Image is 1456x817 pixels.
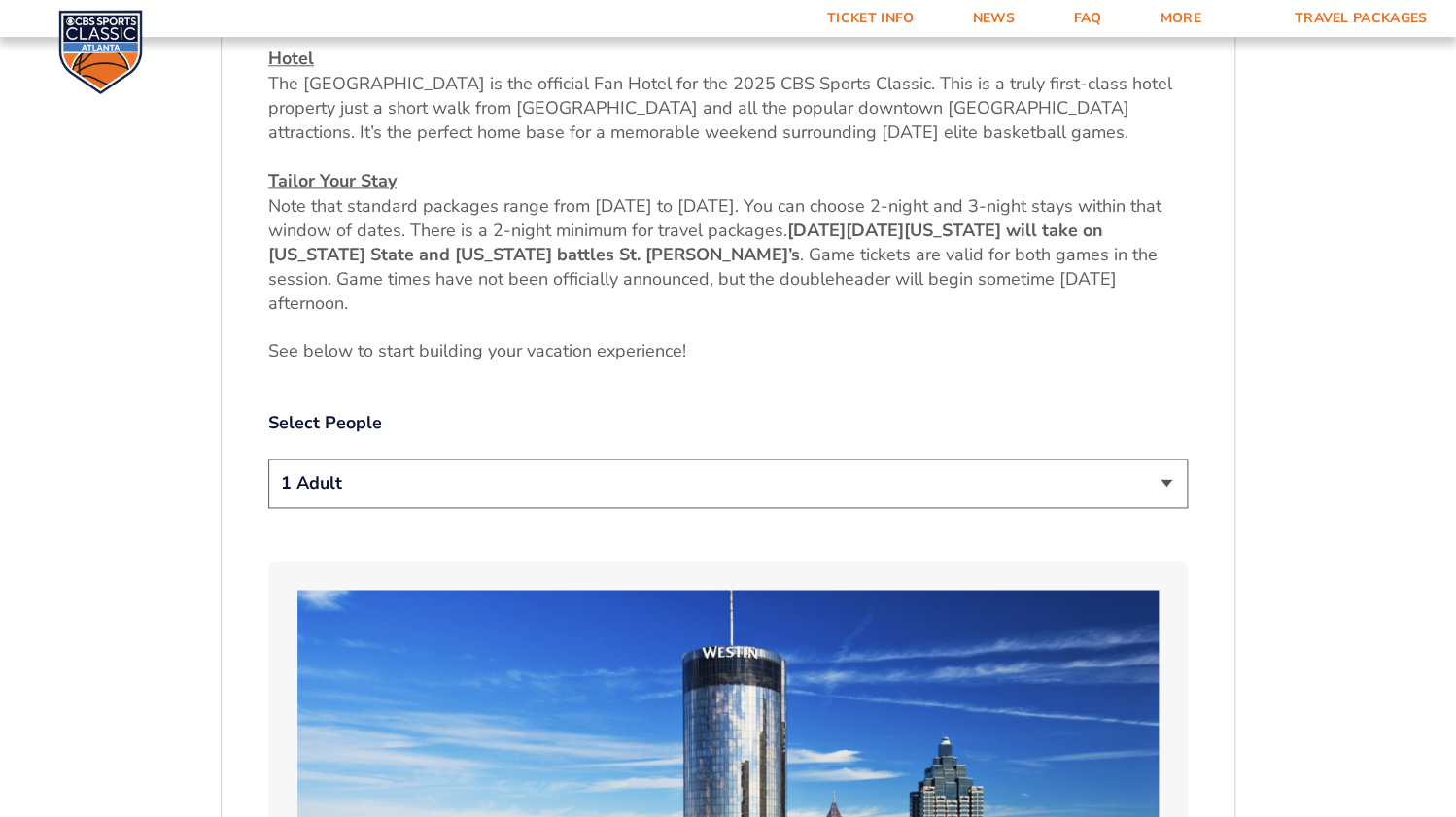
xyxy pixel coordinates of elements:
strong: [US_STATE] will take on [US_STATE] State and [US_STATE] battles St. [PERSON_NAME]’s [268,219,1103,266]
img: CBS Sports Classic [58,10,143,94]
u: Tailor Your Stay [268,169,397,192]
strong: [DATE][DATE] [787,219,904,242]
span: Note that standard packages range from [DATE] to [DATE]. You can choose 2-night and 3-night stays... [268,194,1161,242]
span: . Game tickets are valid for both games in the session. Game times have not been officially annou... [268,243,1158,315]
span: The [GEOGRAPHIC_DATA] is the official Fan Hotel for the 2025 CBS Sports Classic. This is a truly ... [268,72,1172,144]
span: xperience! [607,339,686,362]
label: Select People [268,411,1188,435]
p: See below to start building your vacation e [268,339,1188,363]
u: Hotel [268,47,314,70]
